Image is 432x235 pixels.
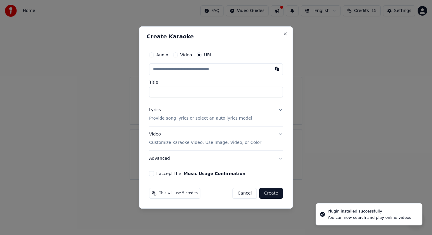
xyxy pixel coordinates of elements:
[149,80,283,84] label: Title
[184,171,245,176] button: I accept the
[147,34,285,39] h2: Create Karaoke
[149,131,261,146] div: Video
[149,151,283,166] button: Advanced
[159,191,198,196] span: This will use 5 credits
[149,102,283,126] button: LyricsProvide song lyrics or select an auto lyrics model
[149,140,261,146] p: Customize Karaoke Video: Use Image, Video, or Color
[180,53,192,57] label: Video
[156,53,168,57] label: Audio
[149,115,252,121] p: Provide song lyrics or select an auto lyrics model
[204,53,212,57] label: URL
[156,171,245,176] label: I accept the
[149,126,283,150] button: VideoCustomize Karaoke Video: Use Image, Video, or Color
[259,188,283,199] button: Create
[149,107,161,113] div: Lyrics
[232,188,257,199] button: Cancel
